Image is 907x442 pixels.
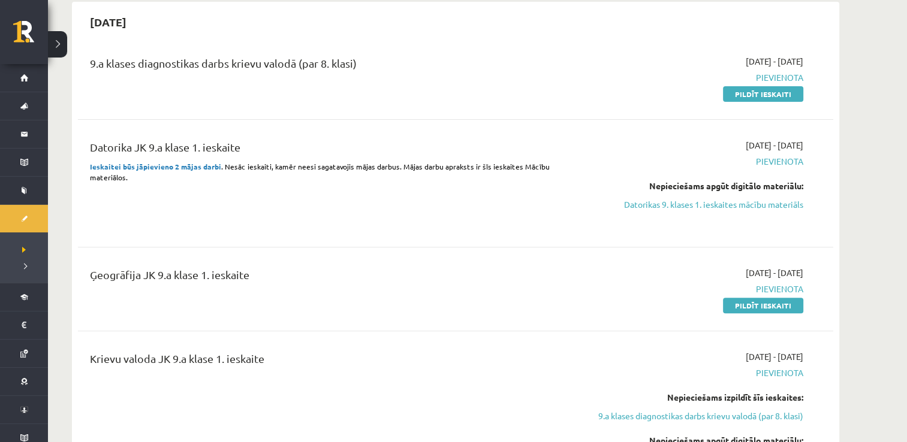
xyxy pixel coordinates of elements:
div: 9.a klases diagnostikas darbs krievu valodā (par 8. klasi) [90,55,559,77]
span: [DATE] - [DATE] [746,55,803,68]
span: Pievienota [577,283,803,295]
div: Datorika JK 9.a klase 1. ieskaite [90,139,559,161]
span: [DATE] - [DATE] [746,139,803,152]
span: . Nesāc ieskaiti, kamēr neesi sagatavojis mājas darbus. Mājas darbu apraksts ir šīs ieskaites Māc... [90,162,550,182]
div: Nepieciešams izpildīt šīs ieskaites: [577,391,803,404]
div: Ģeogrāfija JK 9.a klase 1. ieskaite [90,267,559,289]
span: Pievienota [577,71,803,84]
strong: Ieskaitei būs jāpievieno 2 mājas darbi [90,162,221,171]
span: Pievienota [577,367,803,379]
span: [DATE] - [DATE] [746,350,803,363]
div: Nepieciešams apgūt digitālo materiālu: [577,180,803,192]
span: [DATE] - [DATE] [746,267,803,279]
h2: [DATE] [78,8,138,36]
a: Pildīt ieskaiti [723,86,803,102]
a: 9.a klases diagnostikas darbs krievu valodā (par 8. klasi) [577,410,803,422]
div: Krievu valoda JK 9.a klase 1. ieskaite [90,350,559,373]
a: Rīgas 1. Tālmācības vidusskola [13,21,48,51]
span: Pievienota [577,155,803,168]
a: Pildīt ieskaiti [723,298,803,313]
a: Datorikas 9. klases 1. ieskaites mācību materiāls [577,198,803,211]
